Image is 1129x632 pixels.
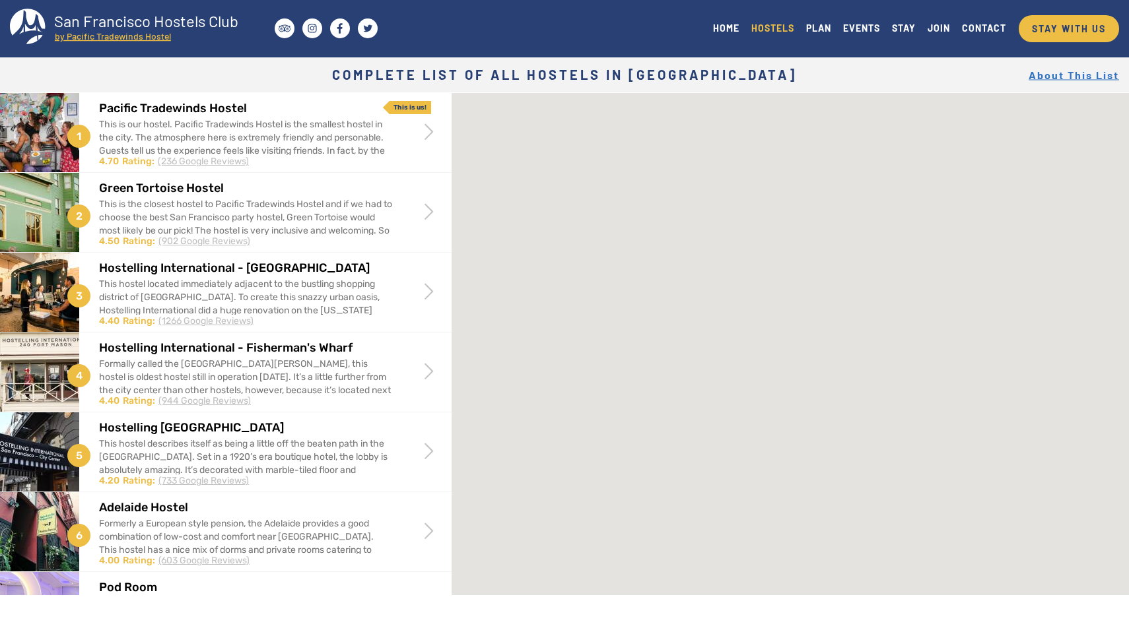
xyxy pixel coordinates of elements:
[10,9,251,48] a: San Francisco Hostels Club by Pacific Tradewinds Hostel
[158,155,249,168] div: (236 Google Reviews)
[707,19,745,37] a: HOME
[123,554,155,567] div: Rating:
[99,517,392,583] div: Formerly a European style pension, the Adelaide provides a good combination of low-cost and comfo...
[99,118,392,184] div: This is our hostel. Pacific Tradewinds Hostel is the smallest hostel in the city. The atmosphere ...
[815,431,833,457] div: Adelaide Hostel
[123,315,155,328] div: Rating:
[886,19,922,37] a: STAY
[54,11,238,30] tspan: San Francisco Hostels Club
[67,444,90,467] span: 5
[99,102,392,115] h2: Pacific Tradewinds Hostel
[99,315,120,328] div: 4.40
[123,235,155,248] div: Rating:
[922,19,956,37] a: JOIN
[99,182,392,195] h2: Green Tortoise Hostel
[99,474,120,488] div: 4.20
[99,155,119,168] div: 4.70
[876,370,895,395] div: Pacific Tradewinds Hostel
[99,437,392,503] div: This hostel describes itself as being a little off the beaten path in the [GEOGRAPHIC_DATA]. Set ...
[804,540,823,565] div: European Hostel
[99,262,392,275] h2: Hostelling International - [GEOGRAPHIC_DATA]
[745,19,800,37] a: HOSTELS
[956,19,1012,37] a: CONTACT
[99,581,392,594] h2: Pod Room
[835,440,853,465] div: Hostelling International - Downtown
[67,284,90,307] span: 3
[99,342,392,355] h2: Hostelling International - Fisherman's Wharf
[99,395,120,408] div: 4.40
[158,235,250,248] div: (902 Google Reviews)
[99,235,120,248] div: 4.50
[813,412,831,437] div: Amsterdam Hostel
[67,205,90,228] span: 2
[99,554,120,567] div: 4.00
[99,358,392,424] div: Formally called the [GEOGRAPHIC_DATA][PERSON_NAME], this hostel is oldest hostel still in operati...
[845,442,864,467] div: Pod Room
[67,364,90,387] span: 4
[158,395,251,408] div: (944 Google Reviews)
[67,125,90,148] span: 1
[158,554,250,567] div: (603 Google Reviews)
[67,524,90,547] span: 6
[123,474,155,488] div: Rating:
[122,155,154,168] div: Rating:
[99,198,392,264] div: This is the closest hostel to Pacific Tradewinds Hostel and if we had to choose the best San Fran...
[99,501,392,515] h2: Adelaide Hostel
[55,30,171,42] tspan: by Pacific Tradewinds Hostel
[99,422,392,435] h2: Hostelling [GEOGRAPHIC_DATA]
[99,278,392,344] div: This hostel located immediately adjacent to the bustling shopping district of [GEOGRAPHIC_DATA]. ...
[819,447,837,472] div: Orange Village Hostel
[158,474,249,488] div: (733 Google Reviews)
[868,326,886,351] div: Green Tortoise Hostel
[123,395,155,408] div: Rating:
[774,464,792,489] div: Hostelling International - City Center
[1029,69,1119,81] a: About This List
[800,19,837,37] a: PLAN
[691,239,709,265] div: Hostelling International - Fisherman&#039;s Wharf
[1019,15,1119,42] a: STAY WITH US
[837,19,886,37] a: EVENTS
[158,315,254,328] div: (1266 Google Reviews)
